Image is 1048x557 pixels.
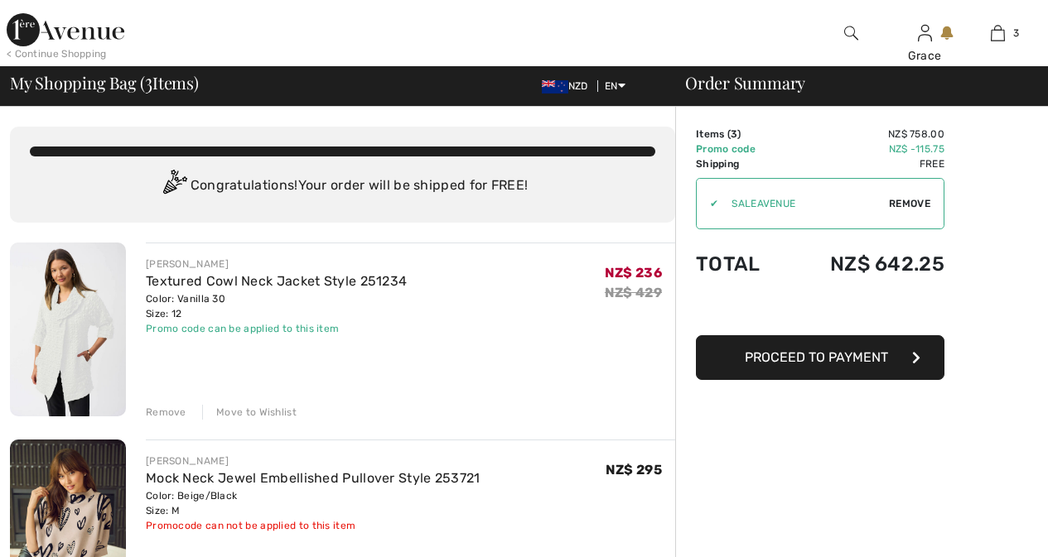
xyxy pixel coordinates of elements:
div: Remove [146,405,186,420]
div: Move to Wishlist [202,405,297,420]
div: < Continue Shopping [7,46,107,61]
span: Remove [889,196,930,211]
span: NZ$ 236 [605,265,662,281]
div: Congratulations! Your order will be shipped for FREE! [30,170,655,203]
span: Proceed to Payment [745,349,888,365]
span: EN [605,80,625,92]
td: Total [696,236,785,292]
div: Order Summary [665,74,1038,91]
td: Promo code [696,142,785,156]
a: Sign In [918,25,932,41]
span: 3 [1013,26,1019,41]
div: Color: Beige/Black Size: M [146,488,481,518]
a: Textured Cowl Neck Jacket Style 251234 [146,273,407,289]
img: Textured Cowl Neck Jacket Style 251234 [10,242,126,416]
img: search the website [844,23,858,43]
td: NZ$ -115.75 [785,142,944,156]
td: Items ( ) [696,127,785,142]
a: 3 [962,23,1034,43]
td: Shipping [696,156,785,171]
button: Proceed to Payment [696,335,944,380]
a: Mock Neck Jewel Embellished Pullover Style 253721 [146,470,481,486]
span: NZD [542,80,595,92]
s: NZ$ 429 [605,285,662,300]
td: Free [785,156,944,171]
span: 3 [731,128,737,140]
div: Promocode can not be applied to this item [146,518,481,533]
td: NZ$ 758.00 [785,127,944,142]
input: Promo code [718,179,889,228]
span: My Shopping Bag ( Items) [10,74,199,91]
img: My Info [918,23,932,43]
div: Grace [889,47,961,65]
span: NZ$ 295 [606,462,662,478]
div: Color: Vanilla 30 Size: 12 [146,291,407,321]
img: 1ère Avenue [7,13,124,46]
div: [PERSON_NAME] [146,257,407,271]
div: ✔ [697,196,718,211]
div: [PERSON_NAME] [146,454,481,468]
img: My Bag [991,23,1005,43]
span: 3 [145,70,152,92]
iframe: Opens a widget where you can find more information [942,507,1031,549]
td: NZ$ 642.25 [785,236,944,292]
img: Congratulation2.svg [157,170,191,203]
img: New Zealand Dollar [542,80,568,94]
div: Promo code can be applied to this item [146,321,407,336]
iframe: PayPal [696,292,944,329]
